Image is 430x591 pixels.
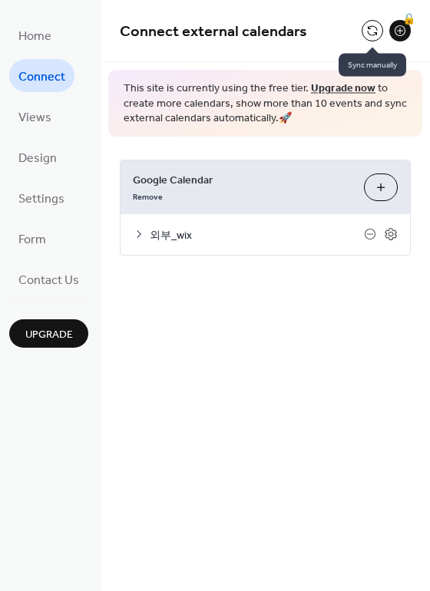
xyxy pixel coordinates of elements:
[18,269,79,292] span: Contact Us
[25,327,73,343] span: Upgrade
[9,181,74,214] a: Settings
[133,172,352,188] span: Google Calendar
[18,65,65,89] span: Connect
[9,59,74,92] a: Connect
[18,187,64,211] span: Settings
[9,140,66,173] a: Design
[9,222,55,255] a: Form
[9,262,88,295] a: Contact Us
[18,106,51,130] span: Views
[311,78,375,99] a: Upgrade now
[124,81,407,127] span: This site is currently using the free tier. to create more calendars, show more than 10 events an...
[18,228,46,252] span: Form
[120,17,307,47] span: Connect external calendars
[9,319,88,348] button: Upgrade
[133,191,163,202] span: Remove
[9,18,61,51] a: Home
[18,25,51,48] span: Home
[9,100,61,133] a: Views
[150,227,364,243] span: 외부_wix
[339,54,406,77] span: Sync manually
[18,147,57,170] span: Design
